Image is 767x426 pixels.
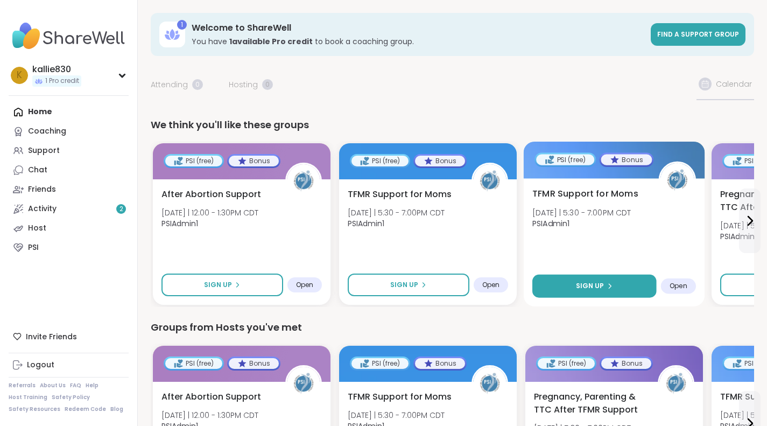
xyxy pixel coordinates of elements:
[9,199,129,219] a: Activity2
[348,218,384,229] b: PSIAdmin1
[532,207,631,218] span: [DATE] | 5:30 - 7:00PM CDT
[40,382,66,389] a: About Us
[165,156,222,166] div: PSI (free)
[161,410,258,421] span: [DATE] | 12:00 - 1:30PM CDT
[110,406,123,413] a: Blog
[65,406,106,413] a: Redeem Code
[28,204,57,214] div: Activity
[348,274,469,296] button: Sign Up
[204,280,232,290] span: Sign Up
[296,281,313,289] span: Open
[659,367,693,400] img: PSIAdmin1
[165,358,222,369] div: PSI (free)
[9,327,129,346] div: Invite Friends
[229,358,279,369] div: Bonus
[9,17,129,55] img: ShareWell Nav Logo
[9,406,60,413] a: Safety Resources
[86,382,98,389] a: Help
[473,367,506,400] img: PSIAdmin1
[9,219,129,238] a: Host
[482,281,499,289] span: Open
[151,320,754,335] div: Groups from Hosts you've met
[45,76,79,86] span: 1 Pro credit
[17,68,22,82] span: k
[601,358,651,369] div: Bonus
[177,20,187,30] div: 1
[348,410,445,421] span: [DATE] | 5:30 - 7:00PM CDT
[536,154,594,165] div: PSI (free)
[70,382,81,389] a: FAQ
[660,163,694,197] img: PSIAdmin1
[538,358,595,369] div: PSI (free)
[28,242,39,253] div: PSI
[32,64,81,75] div: kallie830
[229,156,279,166] div: Bonus
[9,180,129,199] a: Friends
[601,154,652,165] div: Bonus
[657,30,739,39] span: Find a support group
[534,390,646,416] span: Pregnancy, Parenting & TTC After TFMR Support
[348,188,452,201] span: TFMR Support for Moms
[27,360,54,371] div: Logout
[192,36,644,47] h3: You have to book a coaching group.
[9,382,36,389] a: Referrals
[229,36,313,47] b: 1 available Pro credit
[161,274,283,296] button: Sign Up
[390,280,418,290] span: Sign Up
[151,117,754,132] div: We think you'll like these groups
[287,164,320,198] img: PSIAdmin1
[532,187,638,200] span: TFMR Support for Moms
[9,238,129,257] a: PSI
[351,156,409,166] div: PSI (free)
[28,126,66,137] div: Coaching
[9,122,129,141] a: Coaching
[161,218,198,229] b: PSIAdmin1
[651,23,745,46] a: Find a support group
[119,205,123,214] span: 2
[473,164,506,198] img: PSIAdmin1
[28,184,56,195] div: Friends
[192,22,644,34] h3: Welcome to ShareWell
[9,141,129,160] a: Support
[415,156,465,166] div: Bonus
[415,358,465,369] div: Bonus
[287,367,320,400] img: PSIAdmin1
[9,355,129,375] a: Logout
[9,160,129,180] a: Chat
[532,218,569,229] b: PSIAdmin1
[720,231,757,242] b: PSIAdmin1
[670,282,687,290] span: Open
[28,145,60,156] div: Support
[28,223,46,234] div: Host
[576,281,604,291] span: Sign Up
[52,394,90,401] a: Safety Policy
[28,165,47,176] div: Chat
[348,390,452,403] span: TFMR Support for Moms
[161,390,261,403] span: After Abortion Support
[532,275,657,298] button: Sign Up
[161,207,258,218] span: [DATE] | 12:00 - 1:30PM CDT
[9,394,47,401] a: Host Training
[351,358,409,369] div: PSI (free)
[161,188,261,201] span: After Abortion Support
[348,207,445,218] span: [DATE] | 5:30 - 7:00PM CDT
